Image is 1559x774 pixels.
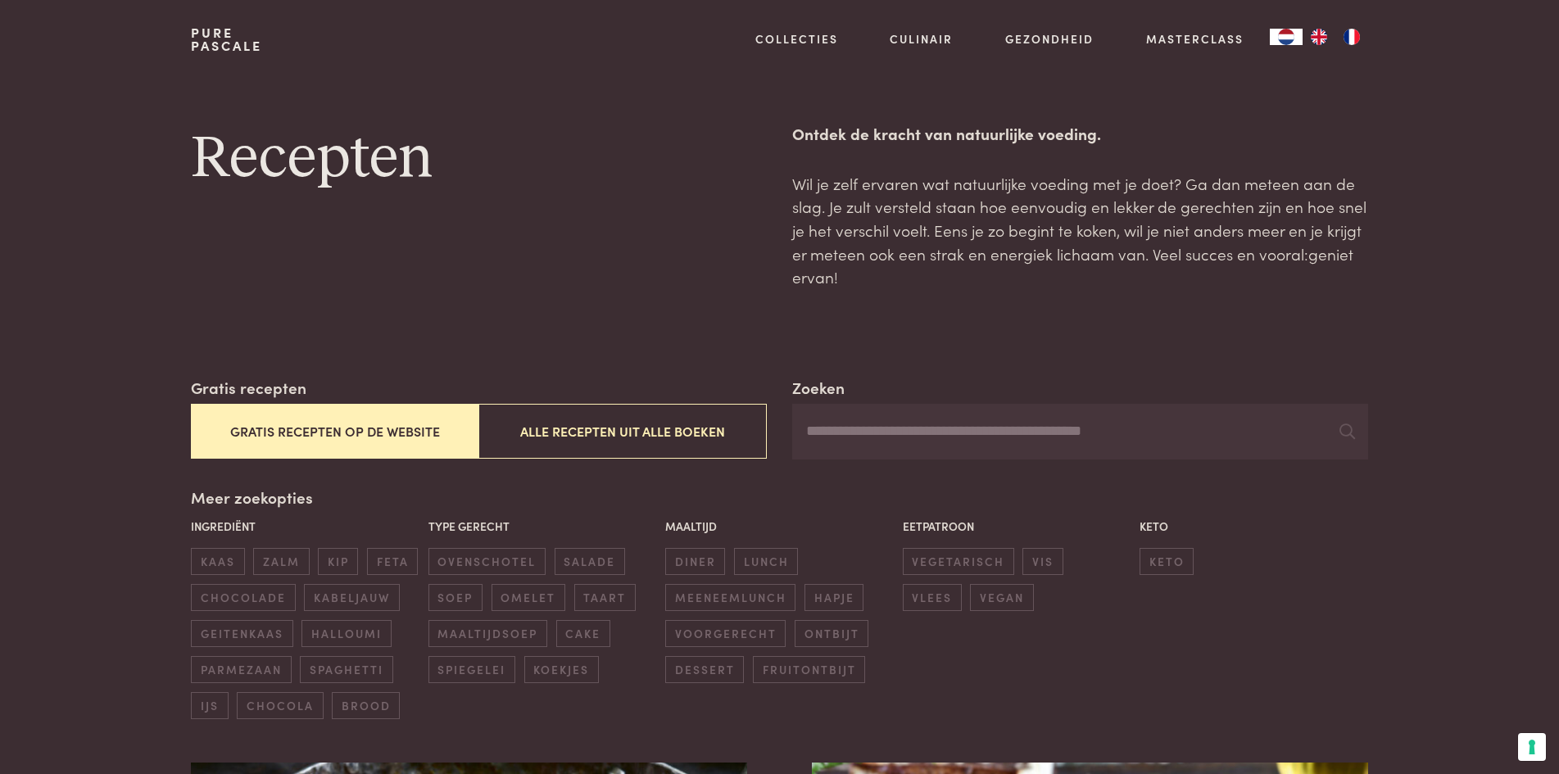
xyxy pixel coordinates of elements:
a: PurePascale [191,26,262,52]
span: taart [574,584,636,611]
span: parmezaan [191,656,291,683]
span: kaas [191,548,244,575]
label: Zoeken [792,376,845,400]
span: koekjes [524,656,599,683]
span: feta [367,548,418,575]
div: Language [1270,29,1303,45]
h1: Recepten [191,122,766,196]
aside: Language selected: Nederlands [1270,29,1368,45]
span: diner [665,548,725,575]
span: halloumi [301,620,391,647]
button: Alle recepten uit alle boeken [478,404,766,459]
span: dessert [665,656,744,683]
ul: Language list [1303,29,1368,45]
span: kabeljauw [304,584,399,611]
span: hapje [804,584,863,611]
span: chocola [237,692,323,719]
span: keto [1140,548,1194,575]
span: meeneemlunch [665,584,795,611]
span: zalm [253,548,309,575]
span: vegan [970,584,1033,611]
span: ontbijt [795,620,868,647]
strong: Ontdek de kracht van natuurlijke voeding. [792,122,1101,144]
p: Eetpatroon [903,518,1131,535]
a: FR [1335,29,1368,45]
span: geitenkaas [191,620,292,647]
span: salade [555,548,625,575]
a: Collecties [755,30,838,48]
span: omelet [492,584,565,611]
button: Uw voorkeuren voor toestemming voor trackingtechnologieën [1518,733,1546,761]
button: Gratis recepten op de website [191,404,478,459]
span: ovenschotel [428,548,546,575]
span: chocolade [191,584,295,611]
span: brood [332,692,400,719]
label: Gratis recepten [191,376,306,400]
a: NL [1270,29,1303,45]
a: Masterclass [1146,30,1244,48]
span: lunch [734,548,798,575]
p: Wil je zelf ervaren wat natuurlijke voeding met je doet? Ga dan meteen aan de slag. Je zult verst... [792,172,1367,289]
span: maaltijdsoep [428,620,547,647]
p: Type gerecht [428,518,657,535]
span: soep [428,584,483,611]
span: kip [318,548,358,575]
span: ijs [191,692,228,719]
span: spiegelei [428,656,515,683]
span: voorgerecht [665,620,786,647]
p: Ingrediënt [191,518,419,535]
p: Keto [1140,518,1368,535]
a: Culinair [890,30,953,48]
span: vlees [903,584,962,611]
span: cake [556,620,610,647]
a: Gezondheid [1005,30,1094,48]
span: spaghetti [300,656,392,683]
p: Maaltijd [665,518,894,535]
span: vegetarisch [903,548,1014,575]
a: EN [1303,29,1335,45]
span: vis [1022,548,1063,575]
span: fruitontbijt [753,656,865,683]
